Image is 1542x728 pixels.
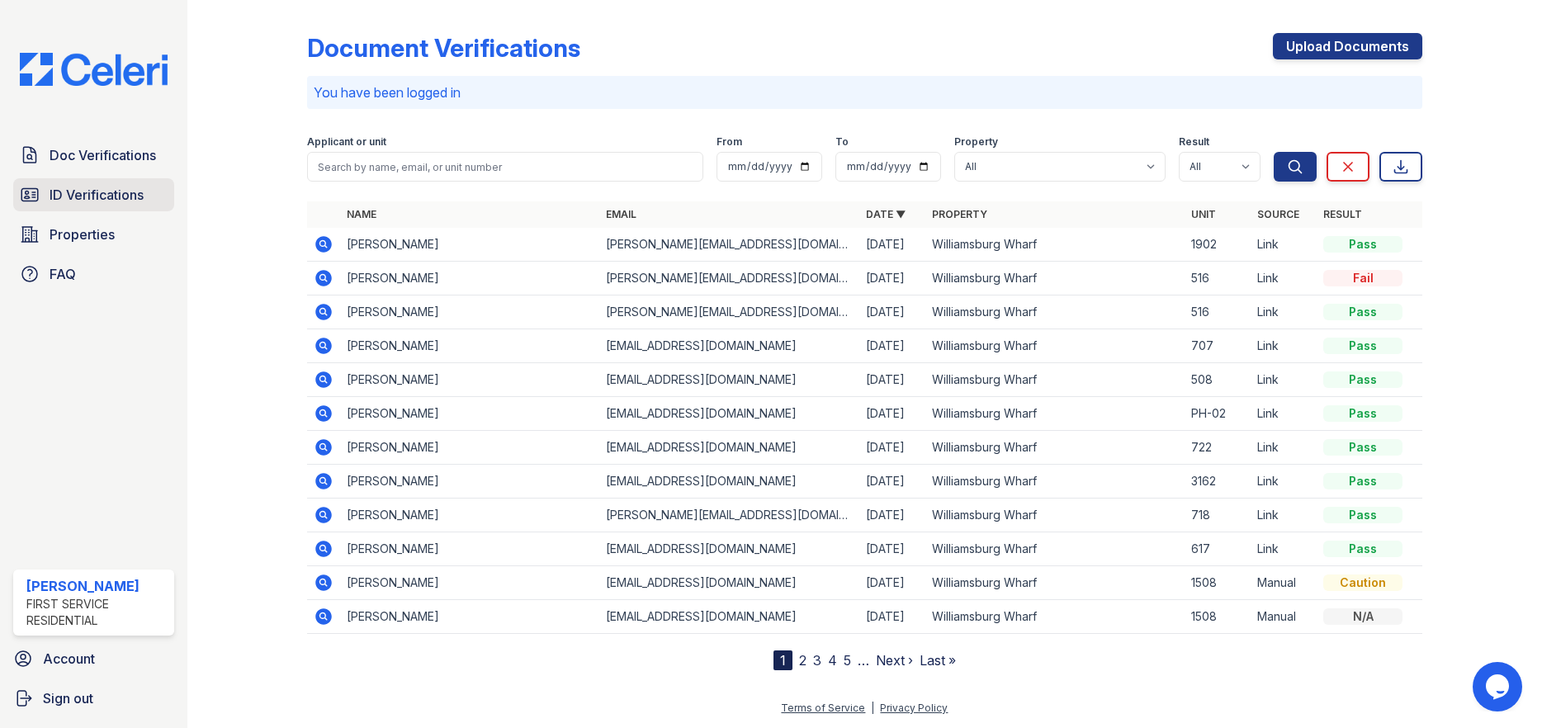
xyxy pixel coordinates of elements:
td: Williamsburg Wharf [925,397,1185,431]
div: Pass [1323,439,1402,456]
div: Document Verifications [307,33,580,63]
td: Link [1251,431,1317,465]
div: Pass [1323,371,1402,388]
td: Manual [1251,600,1317,634]
a: Last » [920,652,956,669]
td: Link [1251,262,1317,295]
td: [PERSON_NAME] [340,499,600,532]
td: 516 [1185,262,1251,295]
td: [PERSON_NAME] [340,228,600,262]
td: Manual [1251,566,1317,600]
td: Link [1251,295,1317,329]
div: 1 [773,650,792,670]
td: [DATE] [859,431,925,465]
div: Pass [1323,405,1402,422]
a: Source [1257,208,1299,220]
div: Caution [1323,574,1402,591]
a: Name [347,208,376,220]
td: [EMAIL_ADDRESS][DOMAIN_NAME] [599,431,859,465]
td: [PERSON_NAME] [340,600,600,634]
a: 4 [828,652,837,669]
div: Pass [1323,338,1402,354]
td: [DATE] [859,499,925,532]
span: Properties [50,225,115,244]
td: Williamsburg Wharf [925,465,1185,499]
div: [PERSON_NAME] [26,576,168,596]
p: You have been logged in [314,83,1417,102]
td: [DATE] [859,465,925,499]
td: Link [1251,329,1317,363]
span: … [858,650,869,670]
span: FAQ [50,264,76,284]
input: Search by name, email, or unit number [307,152,704,182]
td: Williamsburg Wharf [925,532,1185,566]
a: ID Verifications [13,178,174,211]
td: [DATE] [859,600,925,634]
td: [PERSON_NAME] [340,431,600,465]
a: Doc Verifications [13,139,174,172]
td: 707 [1185,329,1251,363]
a: Result [1323,208,1362,220]
td: Williamsburg Wharf [925,499,1185,532]
label: Applicant or unit [307,135,386,149]
td: [DATE] [859,532,925,566]
a: Property [932,208,987,220]
td: [PERSON_NAME] [340,329,600,363]
td: [DATE] [859,295,925,329]
td: [EMAIL_ADDRESS][DOMAIN_NAME] [599,465,859,499]
td: 718 [1185,499,1251,532]
td: Williamsburg Wharf [925,600,1185,634]
label: Property [954,135,998,149]
a: FAQ [13,258,174,291]
td: PH-02 [1185,397,1251,431]
td: [PERSON_NAME] [340,363,600,397]
td: [PERSON_NAME][EMAIL_ADDRESS][DOMAIN_NAME] [599,295,859,329]
a: Next › [876,652,913,669]
a: Privacy Policy [880,702,948,714]
a: 3 [813,652,821,669]
img: CE_Logo_Blue-a8612792a0a2168367f1c8372b55b34899dd931a85d93a1a3d3e32e68fde9ad4.png [7,53,181,86]
div: | [871,702,874,714]
td: Williamsburg Wharf [925,329,1185,363]
td: [DATE] [859,397,925,431]
td: [EMAIL_ADDRESS][DOMAIN_NAME] [599,600,859,634]
a: Sign out [7,682,181,715]
td: Williamsburg Wharf [925,566,1185,600]
div: First Service Residential [26,596,168,629]
td: [PERSON_NAME] [340,532,600,566]
td: 1902 [1185,228,1251,262]
td: [PERSON_NAME][EMAIL_ADDRESS][DOMAIN_NAME] [599,228,859,262]
td: [DATE] [859,262,925,295]
div: Pass [1323,541,1402,557]
div: N/A [1323,608,1402,625]
td: [DATE] [859,363,925,397]
td: 617 [1185,532,1251,566]
td: 1508 [1185,566,1251,600]
td: [EMAIL_ADDRESS][DOMAIN_NAME] [599,532,859,566]
span: Doc Verifications [50,145,156,165]
td: [PERSON_NAME] [340,566,600,600]
a: Terms of Service [781,702,865,714]
td: Williamsburg Wharf [925,262,1185,295]
td: [PERSON_NAME][EMAIL_ADDRESS][DOMAIN_NAME] [599,499,859,532]
td: 516 [1185,295,1251,329]
div: Pass [1323,507,1402,523]
div: Pass [1323,236,1402,253]
div: Fail [1323,270,1402,286]
label: From [717,135,742,149]
td: [PERSON_NAME] [340,262,600,295]
td: 722 [1185,431,1251,465]
td: [DATE] [859,228,925,262]
td: Williamsburg Wharf [925,295,1185,329]
a: Account [7,642,181,675]
label: To [835,135,849,149]
td: [PERSON_NAME] [340,397,600,431]
td: 3162 [1185,465,1251,499]
td: 1508 [1185,600,1251,634]
div: Pass [1323,473,1402,489]
td: [DATE] [859,329,925,363]
span: ID Verifications [50,185,144,205]
td: Link [1251,363,1317,397]
span: Sign out [43,688,93,708]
